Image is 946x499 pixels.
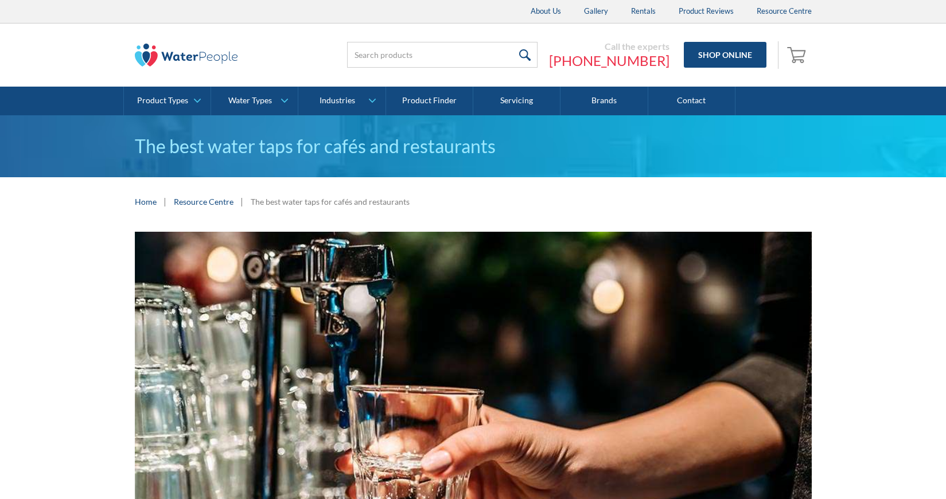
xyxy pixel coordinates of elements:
[684,42,766,68] a: Shop Online
[239,194,245,208] div: |
[549,52,669,69] a: [PHONE_NUMBER]
[320,96,355,106] div: Industries
[560,87,648,115] a: Brands
[135,44,238,67] img: The Water People
[386,87,473,115] a: Product Finder
[135,196,157,208] a: Home
[251,196,410,208] div: The best water taps for cafés and restaurants
[174,196,233,208] a: Resource Centre
[228,96,272,106] div: Water Types
[211,87,298,115] a: Water Types
[135,132,812,160] h1: The best water taps for cafés and restaurants
[347,42,538,68] input: Search products
[473,87,560,115] a: Servicing
[648,87,735,115] a: Contact
[787,45,809,64] img: shopping cart
[124,87,211,115] a: Product Types
[137,96,188,106] div: Product Types
[162,194,168,208] div: |
[549,41,669,52] div: Call the experts
[298,87,385,115] a: Industries
[784,41,812,69] a: Open cart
